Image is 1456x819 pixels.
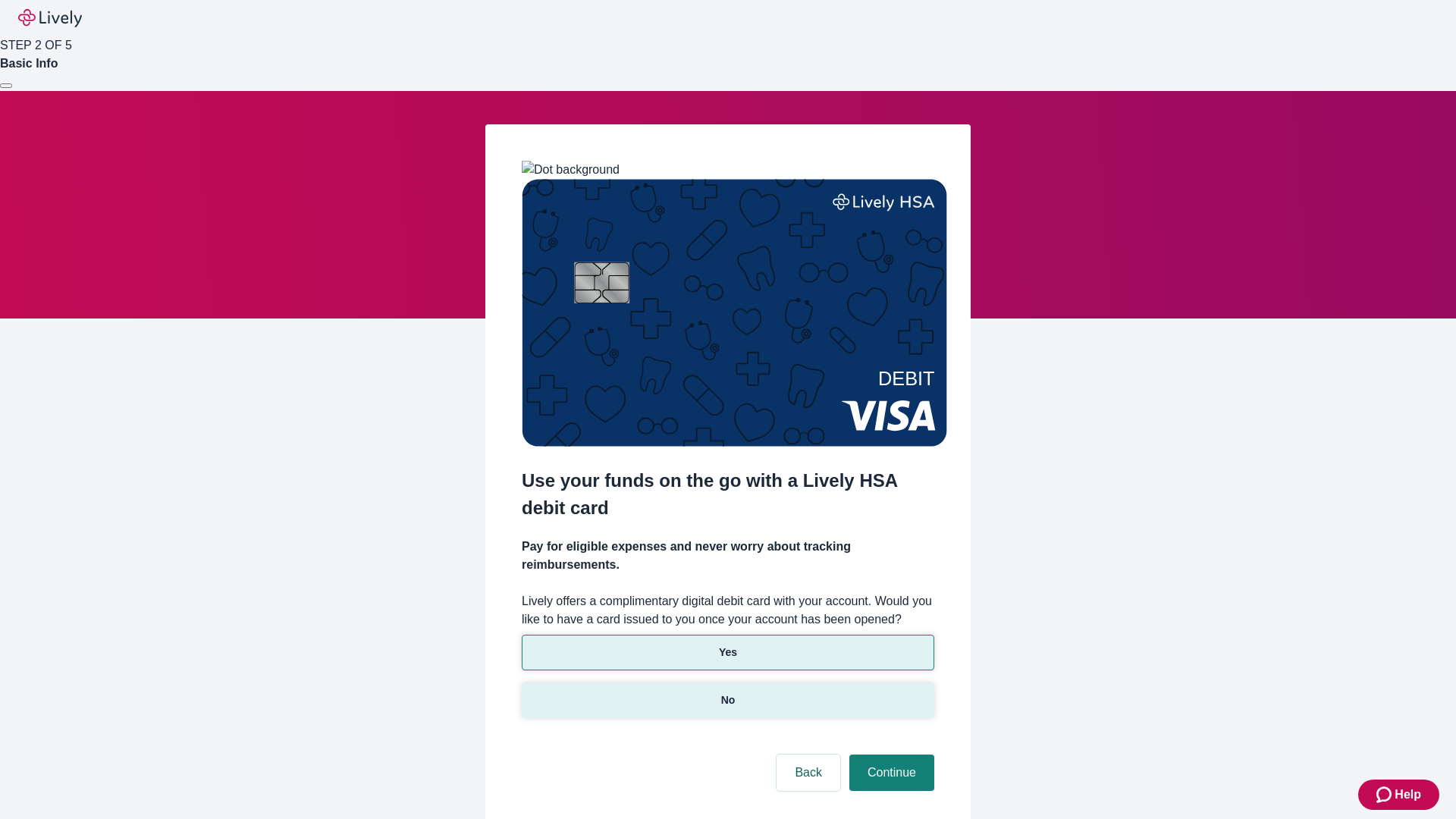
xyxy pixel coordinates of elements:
[522,682,934,718] button: No
[522,467,934,522] h2: Use your funds on the go with a Lively HSA debit card
[849,755,934,791] button: Continue
[522,161,620,179] img: Dot background
[522,179,947,447] img: Debit card
[1376,786,1395,804] svg: Zendesk support icon
[721,692,736,708] p: No
[719,645,737,661] p: Yes
[1395,786,1421,804] span: Help
[522,592,934,629] label: Lively offers a complimentary digital debit card with your account. Would you like to have a card...
[18,9,82,27] img: Lively
[777,755,840,791] button: Back
[522,635,934,670] button: Yes
[522,538,934,574] h4: Pay for eligible expenses and never worry about tracking reimbursements.
[1358,780,1439,810] button: Zendesk support iconHelp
